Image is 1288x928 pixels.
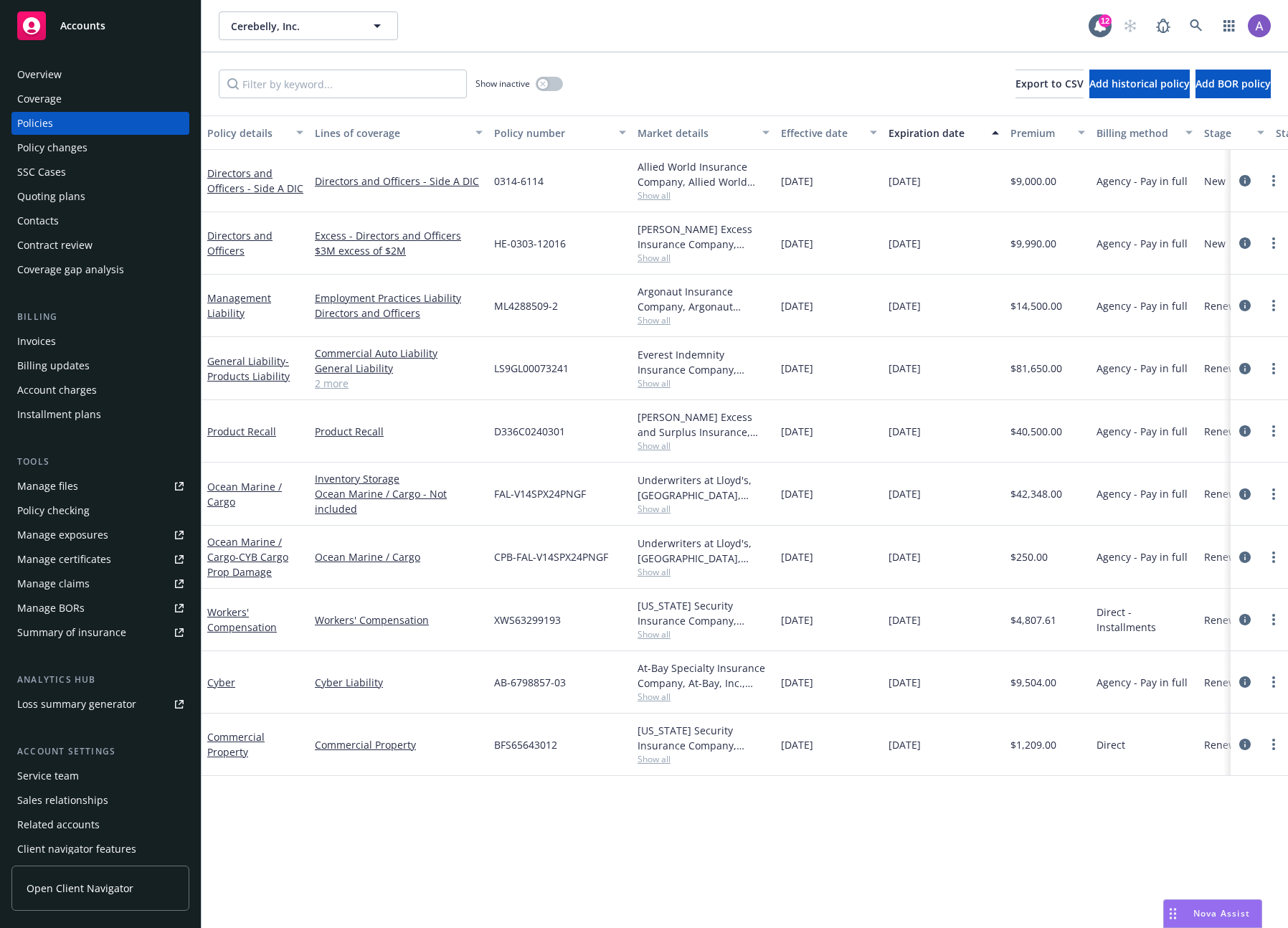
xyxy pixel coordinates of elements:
[60,20,105,32] span: Accounts
[638,598,770,628] div: [US_STATE] Security Insurance Company, Liberty Mutual
[11,87,189,110] a: Coverage
[11,455,189,469] div: Tools
[781,236,813,251] span: [DATE]
[17,136,87,159] div: Policy changes
[11,548,189,571] a: Manage certificates
[1265,297,1282,314] a: more
[1015,70,1084,98] button: Export to CSV
[11,764,189,787] a: Service team
[889,174,921,189] span: [DATE]
[889,486,921,501] span: [DATE]
[315,361,483,376] a: General Liability
[638,347,770,377] div: Everest Indemnity Insurance Company, Everest, CRC Group
[1091,115,1198,150] button: Billing method
[889,424,921,439] span: [DATE]
[17,379,97,402] div: Account charges
[781,737,813,752] span: [DATE]
[1265,549,1282,566] a: more
[889,236,921,251] span: [DATE]
[1097,236,1188,251] span: Agency - Pay in full
[1097,424,1188,439] span: Agency - Pay in full
[17,258,124,281] div: Coverage gap analysis
[889,361,921,376] span: [DATE]
[638,440,770,452] span: Show all
[17,838,136,861] div: Client navigator features
[781,549,813,564] span: [DATE]
[315,376,483,391] a: 2 more
[1010,675,1056,690] span: $9,504.00
[638,503,770,515] span: Show all
[11,838,189,861] a: Client navigator features
[17,63,62,86] div: Overview
[494,236,566,251] span: HE-0303-12016
[781,612,813,628] span: [DATE]
[638,159,770,189] div: Allied World Insurance Company, Allied World Assurance Company (AWAC), RT Specialty Insurance Ser...
[889,612,921,628] span: [DATE]
[1265,736,1282,753] a: more
[1215,11,1244,40] a: Switch app
[11,209,189,232] a: Contacts
[207,354,290,383] a: General Liability
[1195,70,1271,98] button: Add BOR policy
[1010,126,1069,141] div: Premium
[315,486,483,516] a: Ocean Marine / Cargo - Not included
[781,126,861,141] div: Effective date
[11,63,189,86] a: Overview
[231,19,355,34] span: Cerebelly, Inc.
[1236,549,1254,566] a: circleInformation
[11,572,189,595] a: Manage claims
[638,314,770,326] span: Show all
[17,112,53,135] div: Policies
[1236,235,1254,252] a: circleInformation
[219,70,467,98] input: Filter by keyword...
[315,306,483,321] a: Directors and Officers
[315,424,483,439] a: Product Recall
[494,361,569,376] span: LS9GL00073241
[11,524,189,546] span: Manage exposures
[11,112,189,135] a: Policies
[1265,422,1282,440] a: more
[315,126,467,141] div: Lines of coverage
[17,209,59,232] div: Contacts
[17,403,101,426] div: Installment plans
[17,764,79,787] div: Service team
[494,737,557,752] span: BFS65643012
[781,675,813,690] span: [DATE]
[1193,907,1250,919] span: Nova Assist
[1097,126,1177,141] div: Billing method
[11,161,189,184] a: SSC Cases
[11,475,189,498] a: Manage files
[1236,297,1254,314] a: circleInformation
[207,550,288,579] span: - CYB Cargo Prop Damage
[17,621,126,644] div: Summary of insurance
[11,789,189,812] a: Sales relationships
[1089,70,1190,98] button: Add historical policy
[1010,612,1056,628] span: $4,807.61
[494,424,565,439] span: D336C0240301
[17,354,90,377] div: Billing updates
[11,403,189,426] a: Installment plans
[207,126,288,141] div: Policy details
[781,361,813,376] span: [DATE]
[1204,424,1245,439] span: Renewal
[1010,361,1062,376] span: $81,650.00
[638,473,770,503] div: Underwriters at Lloyd's, [GEOGRAPHIC_DATA], [PERSON_NAME] of [GEOGRAPHIC_DATA], [PERSON_NAME] Cargo
[638,753,770,765] span: Show all
[1265,673,1282,691] a: more
[11,310,189,324] div: Billing
[1248,14,1271,37] img: photo
[17,524,108,546] div: Manage exposures
[1097,361,1188,376] span: Agency - Pay in full
[17,693,136,716] div: Loss summary generator
[1236,611,1254,628] a: circleInformation
[11,354,189,377] a: Billing updates
[315,675,483,690] a: Cyber Liability
[1097,737,1125,752] span: Direct
[638,661,770,691] div: At-Bay Specialty Insurance Company, At-Bay, Inc., Limit
[1010,486,1062,501] span: $42,348.00
[1204,675,1245,690] span: Renewal
[1116,11,1145,40] a: Start snowing
[889,675,921,690] span: [DATE]
[17,813,100,836] div: Related accounts
[494,174,544,189] span: 0314-6114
